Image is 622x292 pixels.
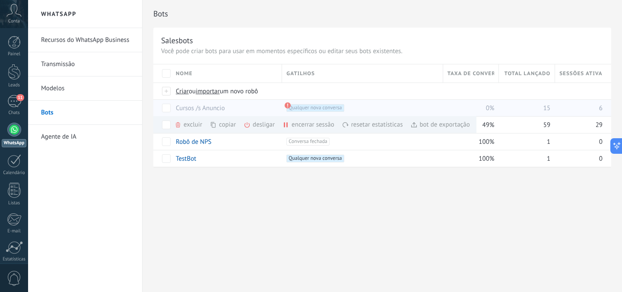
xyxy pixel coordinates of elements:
div: excluir [175,116,233,133]
a: Agente de IA [41,125,133,149]
a: Transmissão [41,52,133,76]
span: 49% [482,121,495,129]
p: Você pode criar bots para usar em momentos específicos ou editar seus bots existentes. [161,47,603,55]
div: 59 [499,117,551,133]
div: Bots [555,83,603,99]
span: 1 [547,138,550,146]
div: 0 [555,133,603,150]
a: Recursos do WhatsApp Business [41,28,133,52]
div: Salesbots [161,35,193,45]
a: Robô de NPS [176,138,212,146]
span: Conta [8,19,20,24]
span: ou [189,87,196,95]
span: Gatilhos [286,70,315,78]
span: Criar [176,87,189,95]
div: 15 [499,100,551,116]
div: Leads [2,83,27,88]
a: TestBot [176,155,196,163]
span: importar [196,87,220,95]
span: Qualquer nova conversa [286,104,344,112]
div: Bots [499,83,551,99]
span: Total lançado [505,70,551,78]
span: 11 [16,94,24,101]
li: Agente de IA [28,125,142,149]
h2: Bots [153,5,611,22]
div: 6 [555,100,603,116]
li: Recursos do WhatsApp Business [28,28,142,52]
div: encerrar sessão [282,116,365,133]
div: Painel [2,51,27,57]
div: Listas [2,200,27,206]
span: um novo robô [220,87,258,95]
span: 0 [599,155,603,163]
div: copiar [210,116,267,133]
span: Sessões ativas [559,70,603,78]
div: bot de exportação [410,116,470,133]
div: 100% [443,150,495,167]
span: 1 [547,155,550,163]
li: Bots [28,101,142,125]
li: Modelos [28,76,142,101]
span: 0% [486,104,495,112]
li: Transmissão [28,52,142,76]
span: Qualquer nova conversa [286,155,344,162]
div: 29 [555,117,603,133]
div: Estatísticas [2,257,27,262]
a: Modelos [41,76,133,101]
div: E-mail [2,229,27,234]
div: 1 [499,150,551,167]
div: desligar [244,116,306,133]
span: 29 [596,121,603,129]
a: Cursos /s Anuncio [176,104,225,112]
span: 15 [543,104,550,112]
a: Bots [41,101,133,125]
div: Chats [2,110,27,116]
span: 59 [543,121,550,129]
span: 6 [599,104,603,112]
span: 100% [479,155,494,163]
div: resetar estatísticas [342,116,434,133]
span: Nome [176,70,193,78]
span: 100% [479,138,494,146]
span: 0 [599,138,603,146]
div: 1 [499,133,551,150]
div: 0% [443,100,495,116]
div: 100% [443,133,495,150]
div: Calendário [2,170,27,176]
span: Taxa de conversão [447,70,495,78]
div: 0 [555,150,603,167]
div: WhatsApp [2,139,26,147]
span: Conversa fechada [286,138,329,146]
